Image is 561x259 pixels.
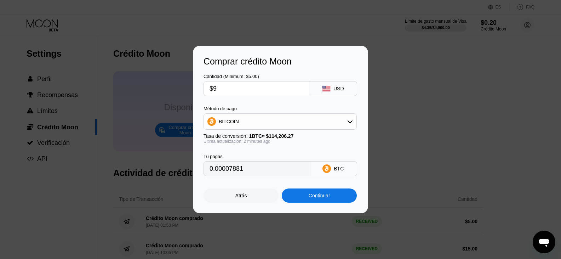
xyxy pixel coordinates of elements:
[204,188,279,203] div: Atrás
[204,74,309,79] div: Cantidad (Minimum: $5.00)
[204,139,357,144] div: Última actualización: 2 minutes ago
[204,114,356,129] div: BITCOIN
[210,81,303,96] input: $0.00
[282,188,357,203] div: Continuar
[309,193,330,198] div: Continuar
[204,56,357,67] div: Comprar crédito Moon
[204,106,357,111] div: Método de pago
[333,86,344,91] div: USD
[533,231,555,253] iframe: Botón para iniciar la ventana de mensajería
[334,166,344,171] div: BTC
[235,193,247,198] div: Atrás
[249,133,293,139] span: 1 BTC ≈ $114,206.27
[204,133,357,139] div: Tasa de conversión:
[219,119,239,124] div: BITCOIN
[204,154,309,159] div: Tu pagas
